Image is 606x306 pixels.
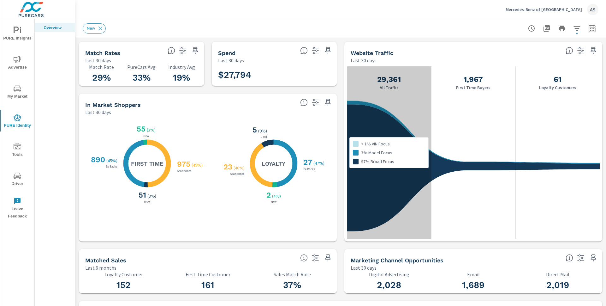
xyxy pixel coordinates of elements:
h5: In Market Shoppers [85,101,141,108]
p: First-time Customer [169,272,246,277]
p: New [270,200,278,204]
span: Matched shoppers that can be exported to each channel type. This is targetable traffic. [566,254,573,262]
h3: 5 [251,125,257,134]
h3: 890 [90,155,105,164]
div: nav menu [0,19,34,223]
p: < 1% VIN Focus [361,141,390,147]
p: Be Backs [302,168,316,171]
p: Last 30 days [85,57,111,64]
p: ( 9% ) [258,128,268,134]
h3: 1,689 [435,280,512,291]
h3: 27 [302,158,312,167]
p: Last 6 months [85,264,116,272]
p: Sales Match Rate [254,272,330,277]
p: ( 49% ) [192,162,204,168]
button: Select Date Range [586,22,598,35]
p: ( 45% ) [106,158,119,163]
p: New [142,134,150,138]
span: Save this to your personalized report [323,97,333,107]
h3: 51 [137,191,146,199]
h3: 33% [125,72,158,83]
p: ( 3% ) [147,193,157,199]
h3: 152 [85,280,162,291]
h5: Spend [218,50,235,56]
p: ( 40% ) [234,165,246,171]
span: Save this to your personalized report [588,253,598,263]
button: Print Report [555,22,568,35]
p: Mercedes-Benz of [GEOGRAPHIC_DATA] [506,7,582,12]
div: New [83,23,106,34]
span: New [83,26,99,31]
h5: Loyalty [262,160,285,167]
p: Used [143,200,152,204]
p: Direct Mail [519,272,596,277]
span: Save this to your personalized report [323,46,333,56]
p: 3% Model Focus [361,150,392,156]
p: Last 30 days [351,57,377,64]
span: PURE Identity [2,114,33,129]
h5: Marketing Channel Opportunities [351,257,443,264]
span: Total PureCars DigAdSpend. Data sourced directly from the Ad Platforms. Non-Purecars DigAd client... [300,47,308,54]
p: ( 3% ) [147,127,157,133]
h5: First Time [131,160,163,167]
h3: 975 [176,160,190,168]
span: Loyalty: Matches that have purchased from the dealership before and purchased within the timefram... [300,254,308,262]
span: Tools [2,143,33,158]
h3: 161 [169,280,246,291]
button: "Export Report to PDF" [540,22,553,35]
p: Used [259,135,268,138]
p: PureCars Avg [125,64,158,70]
p: 97% Broad Focus [361,158,394,165]
span: PURE Insights [2,27,33,42]
p: Overview [44,24,70,31]
span: My Market [2,85,33,100]
span: Save this to your personalized report [588,46,598,56]
h3: 29% [85,72,118,83]
h5: Match Rates [85,50,120,56]
h5: Website Traffic [351,50,393,56]
p: Digital Advertising [351,272,427,277]
span: Driver [2,172,33,187]
span: Match rate: % of Identifiable Traffic. Pure Identity avg: Avg match rate of all PURE Identity cus... [168,47,175,54]
p: Last 30 days [351,264,377,272]
p: Email [435,272,512,277]
h3: 2,019 [519,280,596,291]
h3: 2,028 [351,280,427,291]
span: Advertise [2,56,33,71]
h3: 2 [265,191,271,199]
p: Abandoned [176,169,193,173]
h3: 23 [222,162,232,171]
h3: 37% [254,280,330,291]
h3: 19% [165,72,198,83]
h3: $27,794 [218,70,251,80]
div: AS [587,4,598,15]
p: Abandoned [229,172,246,175]
p: Industry Avg [165,64,198,70]
span: Save this to your personalized report [323,253,333,263]
span: Loyalty: Matched has purchased from the dealership before and has exhibited a preference through ... [300,99,308,106]
p: Last 30 days [218,57,244,64]
span: Save this to your personalized report [190,46,200,56]
p: Be Backs [104,165,119,168]
h3: 55 [135,125,146,133]
p: ( 4% ) [272,193,282,199]
p: Loyalty Customer [85,272,162,277]
span: All traffic is the data we start with. It’s unique personas over a 30-day period. We don’t consid... [566,47,573,54]
h5: Matched Sales [85,257,126,264]
p: Last 30 days [85,108,111,116]
button: Apply Filters [571,22,583,35]
span: Leave Feedback [2,197,33,220]
p: Match Rate [85,64,118,70]
p: ( 47% ) [313,160,326,166]
div: Overview [35,23,75,32]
